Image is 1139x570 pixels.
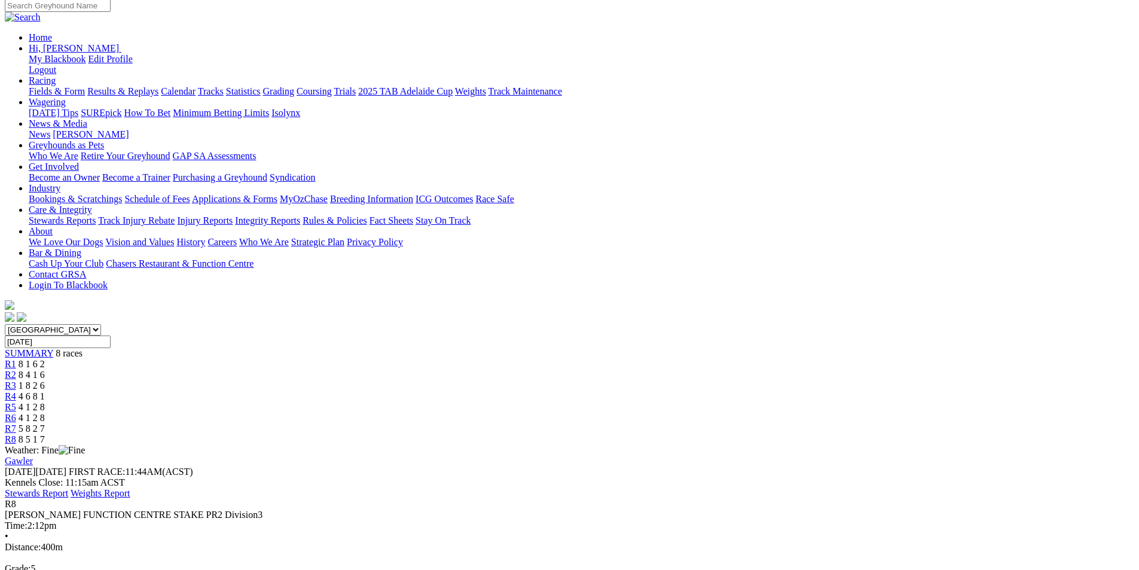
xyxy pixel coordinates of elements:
[29,65,56,75] a: Logout
[5,423,16,434] a: R7
[235,215,300,225] a: Integrity Reports
[5,488,68,498] a: Stewards Report
[5,520,1134,531] div: 2:12pm
[5,402,16,412] span: R5
[102,172,170,182] a: Become a Trainer
[5,370,16,380] a: R2
[5,542,1134,553] div: 400m
[29,54,86,64] a: My Blackbook
[358,86,453,96] a: 2025 TAB Adelaide Cup
[29,258,1134,269] div: Bar & Dining
[5,312,14,322] img: facebook.svg
[5,520,28,531] span: Time:
[173,151,256,161] a: GAP SA Assessments
[29,75,56,86] a: Racing
[303,215,367,225] a: Rules & Policies
[29,248,81,258] a: Bar & Dining
[475,194,514,204] a: Race Safe
[455,86,486,96] a: Weights
[29,43,119,53] span: Hi, [PERSON_NAME]
[330,194,413,204] a: Breeding Information
[29,237,1134,248] div: About
[297,86,332,96] a: Coursing
[280,194,328,204] a: MyOzChase
[29,183,60,193] a: Industry
[488,86,562,96] a: Track Maintenance
[19,423,45,434] span: 5 8 2 7
[5,348,53,358] a: SUMMARY
[29,194,1134,205] div: Industry
[29,32,52,42] a: Home
[291,237,344,247] a: Strategic Plan
[19,391,45,401] span: 4 6 8 1
[173,108,269,118] a: Minimum Betting Limits
[98,215,175,225] a: Track Injury Rebate
[19,380,45,391] span: 1 8 2 6
[71,488,130,498] a: Weights Report
[5,300,14,310] img: logo-grsa-white.png
[177,215,233,225] a: Injury Reports
[5,391,16,401] a: R4
[29,269,86,279] a: Contact GRSA
[29,194,122,204] a: Bookings & Scratchings
[29,172,1134,183] div: Get Involved
[5,542,41,552] span: Distance:
[226,86,261,96] a: Statistics
[124,194,190,204] a: Schedule of Fees
[29,54,1134,75] div: Hi, [PERSON_NAME]
[173,172,267,182] a: Purchasing a Greyhound
[29,151,78,161] a: Who We Are
[347,237,403,247] a: Privacy Policy
[5,359,16,369] a: R1
[29,97,66,107] a: Wagering
[81,108,121,118] a: SUREpick
[19,402,45,412] span: 4 1 2 8
[5,445,85,455] span: Weather: Fine
[5,380,16,391] a: R3
[29,205,92,215] a: Care & Integrity
[87,86,158,96] a: Results & Replays
[19,434,45,444] span: 8 5 1 7
[239,237,289,247] a: Who We Are
[29,108,1134,118] div: Wagering
[29,280,108,290] a: Login To Blackbook
[270,172,315,182] a: Syndication
[5,477,1134,488] div: Kennels Close: 11:15am ACST
[29,237,103,247] a: We Love Our Dogs
[29,161,79,172] a: Get Involved
[69,467,125,477] span: FIRST RACE:
[81,151,170,161] a: Retire Your Greyhound
[29,215,1134,226] div: Care & Integrity
[29,140,104,150] a: Greyhounds as Pets
[17,312,26,322] img: twitter.svg
[263,86,294,96] a: Grading
[29,129,1134,140] div: News & Media
[29,258,103,269] a: Cash Up Your Club
[56,348,83,358] span: 8 races
[29,129,50,139] a: News
[5,413,16,423] a: R6
[29,86,85,96] a: Fields & Form
[5,12,41,23] img: Search
[5,531,8,541] span: •
[5,467,36,477] span: [DATE]
[29,151,1134,161] div: Greyhounds as Pets
[5,434,16,444] a: R8
[416,215,471,225] a: Stay On Track
[271,108,300,118] a: Isolynx
[5,467,66,477] span: [DATE]
[29,172,100,182] a: Become an Owner
[5,510,1134,520] div: [PERSON_NAME] FUNCTION CENTRE STAKE PR2 Division3
[334,86,356,96] a: Trials
[53,129,129,139] a: [PERSON_NAME]
[19,413,45,423] span: 4 1 2 8
[19,359,45,369] span: 8 1 6 2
